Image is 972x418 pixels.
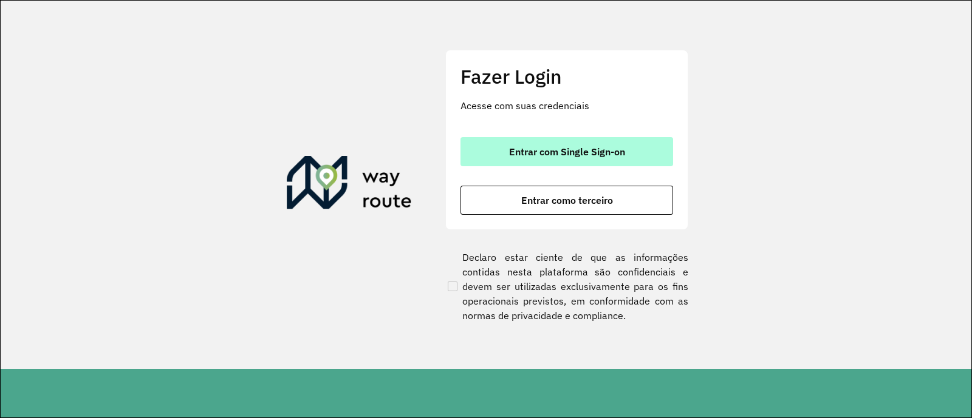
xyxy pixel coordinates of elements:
button: button [460,186,673,215]
p: Acesse com suas credenciais [460,98,673,113]
span: Entrar com Single Sign-on [509,147,625,157]
label: Declaro estar ciente de que as informações contidas nesta plataforma são confidenciais e devem se... [445,250,688,323]
img: Roteirizador AmbevTech [287,156,412,214]
span: Entrar como terceiro [521,195,613,205]
button: button [460,137,673,166]
h2: Fazer Login [460,65,673,88]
